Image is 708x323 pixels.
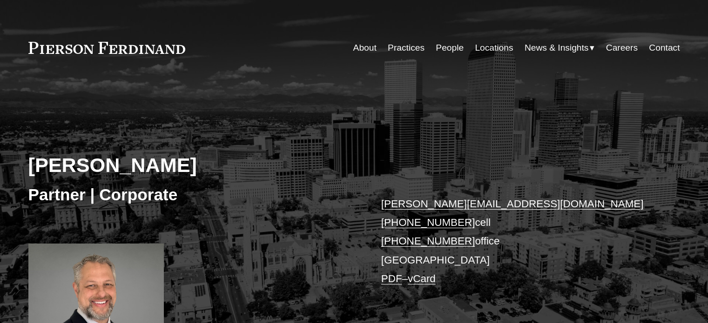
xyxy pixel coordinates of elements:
a: Contact [649,39,680,57]
a: Practices [388,39,425,57]
a: vCard [408,273,436,284]
a: Careers [606,39,638,57]
h3: Partner | Corporate [28,185,354,205]
h2: [PERSON_NAME] [28,153,354,177]
a: PDF [381,273,402,284]
span: News & Insights [525,40,589,56]
a: [PHONE_NUMBER] [381,217,475,228]
a: [PERSON_NAME][EMAIL_ADDRESS][DOMAIN_NAME] [381,198,644,210]
a: [PHONE_NUMBER] [381,235,475,247]
a: Locations [475,39,513,57]
p: cell office [GEOGRAPHIC_DATA] – [381,195,653,289]
a: folder dropdown [525,39,595,57]
a: About [353,39,377,57]
a: People [436,39,464,57]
